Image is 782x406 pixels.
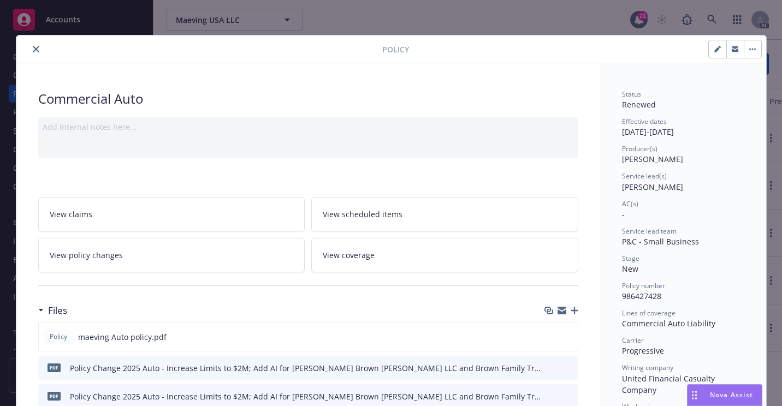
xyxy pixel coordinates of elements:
span: Nova Assist [710,390,753,399]
span: View coverage [323,249,375,261]
div: Commercial Auto Liability [622,318,744,329]
span: Policy [382,44,409,55]
span: Renewed [622,99,656,110]
div: Files [38,303,67,318]
span: View claims [50,208,92,220]
button: preview file [564,391,574,402]
a: View coverage [311,238,578,272]
div: Commercial Auto [38,89,578,108]
span: maeving Auto policy.pdf [78,331,167,343]
button: download file [547,362,555,374]
span: Stage [622,254,639,263]
button: close [29,43,43,56]
span: [PERSON_NAME] [622,154,683,164]
span: View policy changes [50,249,123,261]
div: [DATE] - [DATE] [622,117,744,138]
button: preview file [564,362,574,374]
span: View scheduled items [323,208,402,220]
div: Policy Change 2025 Auto - Increase Limits to $2M; Add AI for [PERSON_NAME] Brown [PERSON_NAME] LL... [70,391,542,402]
span: - [622,209,625,219]
span: P&C - Small Business [622,236,699,247]
span: Writing company [622,363,673,372]
span: Effective dates [622,117,667,126]
button: download file [547,391,555,402]
button: download file [546,331,555,343]
button: preview file [564,331,573,343]
span: pdf [48,363,61,372]
a: View scheduled items [311,197,578,231]
span: AC(s) [622,199,638,208]
span: Carrier [622,336,644,345]
span: Status [622,89,641,99]
a: View policy changes [38,238,305,272]
span: Lines of coverage [622,308,676,318]
div: Policy Change 2025 Auto - Increase Limits to $2M; Add AI for [PERSON_NAME] Brown [PERSON_NAME] LL... [70,362,542,374]
span: Policy number [622,281,665,290]
span: Service lead(s) [622,171,667,181]
button: Nova Assist [687,384,762,406]
div: Drag to move [688,385,701,405]
span: New [622,264,638,274]
span: [PERSON_NAME] [622,182,683,192]
span: Policy [48,332,69,342]
span: Producer(s) [622,144,657,153]
div: Add internal notes here... [43,121,574,133]
span: pdf [48,392,61,400]
span: Progressive [622,345,664,356]
span: 986427428 [622,291,661,301]
span: United Financial Casualty Company [622,373,717,395]
span: Service lead team [622,226,677,236]
h3: Files [48,303,67,318]
a: View claims [38,197,305,231]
